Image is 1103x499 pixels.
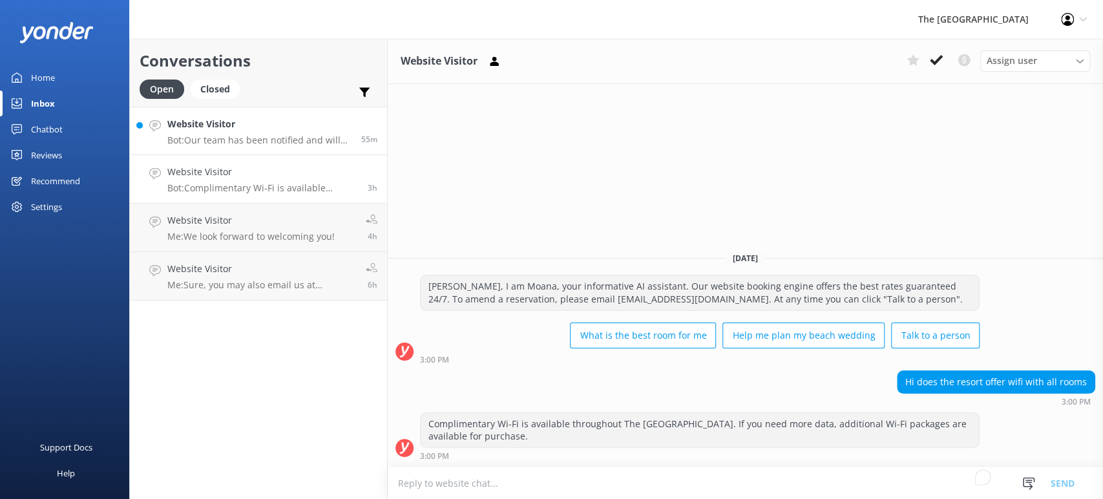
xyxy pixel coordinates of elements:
a: Website VisitorMe:Sure, you may also email us at [EMAIL_ADDRESS][DOMAIN_NAME] to advise on the de... [130,252,387,301]
p: Me: We look forward to welcoming you! [167,231,335,242]
strong: 3:00 PM [420,356,449,364]
div: Help [57,460,75,486]
span: [DATE] [725,253,766,264]
p: Bot: Complimentary Wi-Fi is available throughout The [GEOGRAPHIC_DATA]. If you need more data, ad... [167,182,358,194]
h4: Website Visitor [167,165,358,179]
span: Oct 14 2025 07:49pm (UTC -10:00) Pacific/Honolulu [368,231,377,242]
strong: 3:00 PM [1062,398,1091,406]
span: Oct 14 2025 09:00pm (UTC -10:00) Pacific/Honolulu [368,182,377,193]
h3: Website Visitor [401,53,478,70]
a: Closed [191,81,246,96]
button: Help me plan my beach wedding [722,323,885,348]
h4: Website Visitor [167,262,356,276]
div: Open [140,80,184,99]
div: Oct 14 2025 09:00pm (UTC -10:00) Pacific/Honolulu [420,355,980,364]
div: [PERSON_NAME], I am Moana, your informative AI assistant. Our website booking engine offers the b... [421,275,979,310]
div: Home [31,65,55,90]
button: What is the best room for me [570,323,716,348]
h4: Website Visitor [167,117,352,131]
div: Reviews [31,142,62,168]
a: Website VisitorBot:Complimentary Wi-Fi is available throughout The [GEOGRAPHIC_DATA]. If you need... [130,155,387,204]
p: Me: Sure, you may also email us at [EMAIL_ADDRESS][DOMAIN_NAME] to advise on the details. [167,279,356,291]
textarea: To enrich screen reader interactions, please activate Accessibility in Grammarly extension settings [388,467,1103,499]
p: Bot: Our team has been notified and will be with you as soon as possible. Alternatively, you can ... [167,134,352,146]
div: Oct 14 2025 09:00pm (UTC -10:00) Pacific/Honolulu [420,451,980,460]
div: Hi does the resort offer wifi with all rooms [898,371,1095,393]
h4: Website Visitor [167,213,335,228]
div: Chatbot [31,116,63,142]
h2: Conversations [140,48,377,73]
div: Complimentary Wi-Fi is available throughout The [GEOGRAPHIC_DATA]. If you need more data, additio... [421,413,979,447]
div: Inbox [31,90,55,116]
span: Oct 14 2025 06:04pm (UTC -10:00) Pacific/Honolulu [368,279,377,290]
div: Closed [191,80,240,99]
img: yonder-white-logo.png [19,22,94,43]
a: Website VisitorBot:Our team has been notified and will be with you as soon as possible. Alternati... [130,107,387,155]
a: Website VisitorMe:We look forward to welcoming you!4h [130,204,387,252]
span: Oct 14 2025 11:22pm (UTC -10:00) Pacific/Honolulu [361,134,377,145]
div: Assign User [980,50,1090,71]
div: Support Docs [40,434,92,460]
a: Open [140,81,191,96]
strong: 3:00 PM [420,452,449,460]
div: Settings [31,194,62,220]
div: Recommend [31,168,80,194]
button: Talk to a person [891,323,980,348]
span: Assign user [987,54,1037,68]
div: Oct 14 2025 09:00pm (UTC -10:00) Pacific/Honolulu [897,397,1095,406]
